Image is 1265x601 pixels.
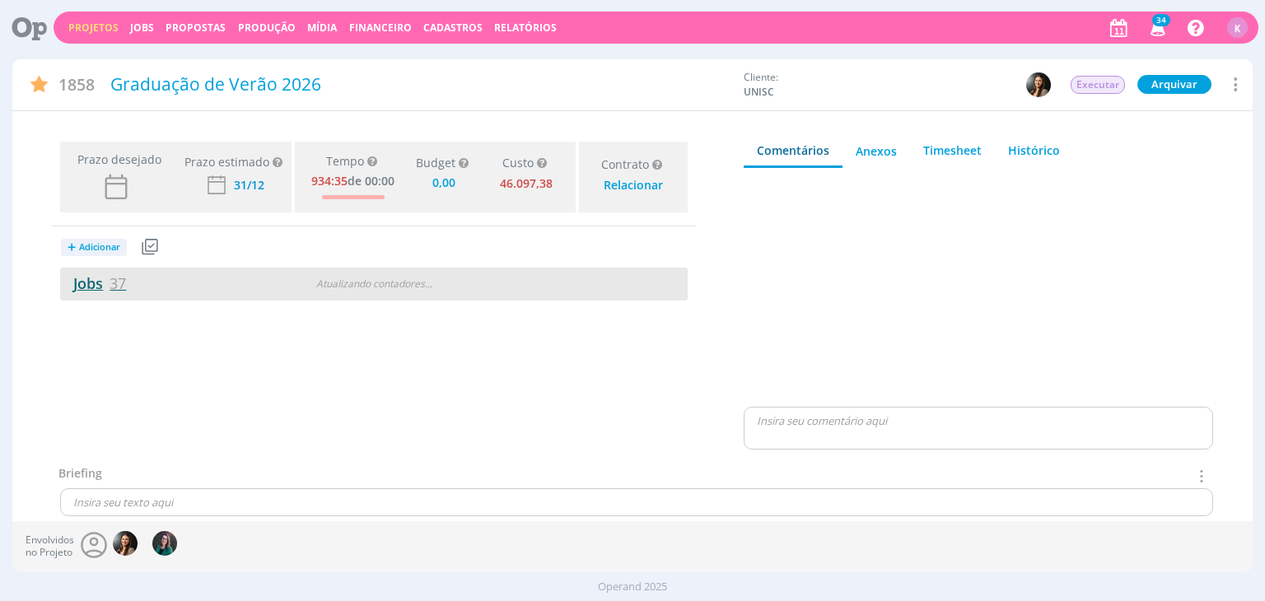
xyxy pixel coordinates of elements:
[1226,13,1249,42] button: K
[68,239,76,256] span: +
[423,21,483,35] span: Cadastros
[113,531,138,556] img: B
[601,158,665,172] div: Contrato
[349,21,412,35] a: Financeiro
[71,151,161,168] span: Prazo desejado
[234,179,264,191] div: 31/12
[60,233,138,262] button: +Adicionar
[418,21,488,35] button: Cadastros
[130,21,154,35] a: Jobs
[1071,76,1125,94] span: Executar
[493,170,559,194] div: 46.097,38
[152,531,177,556] img: R
[166,21,226,35] span: Propostas
[161,21,231,35] button: Propostas
[1227,17,1248,38] div: K
[416,156,472,170] div: Budget
[995,135,1073,165] a: Histórico
[1070,75,1126,95] button: Executar
[302,21,342,35] button: Mídia
[430,277,432,291] span: .
[58,464,102,488] div: Briefing
[61,239,127,256] button: +Adicionar
[311,171,394,189] div: de 00:00
[326,155,364,169] span: Tempo
[60,268,688,300] a: Jobs37Atualizando contadores..
[1025,72,1052,98] button: B
[26,534,74,558] span: Envolvidos no Projeto
[125,21,159,35] button: Jobs
[344,21,417,35] button: Financeiro
[744,70,1037,100] div: Cliente:
[1026,72,1051,97] img: B
[63,21,124,35] button: Projetos
[184,153,269,170] div: Prazo estimado
[856,142,897,160] div: Anexos
[307,21,337,35] a: Mídia
[58,72,95,96] span: 1858
[68,21,119,35] a: Projetos
[744,85,867,100] span: UNISC
[604,179,663,193] div: Relacionar
[273,277,474,291] div: Atualizando contadores
[79,242,120,253] span: Adicionar
[1137,75,1211,94] button: Arquivar
[233,21,301,35] button: Produção
[105,66,736,104] div: Graduação de Verão 2026
[744,135,843,168] a: Comentários
[1140,13,1174,43] button: 34
[60,273,126,293] a: Jobs
[494,21,557,35] a: Relatórios
[238,21,296,35] a: Produção
[1152,14,1170,26] span: 34
[910,135,995,165] a: Timesheet
[489,21,562,35] button: Relatórios
[427,277,430,291] span: .
[110,273,126,293] span: 37
[311,173,348,189] span: 934:35
[502,156,550,170] div: Custo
